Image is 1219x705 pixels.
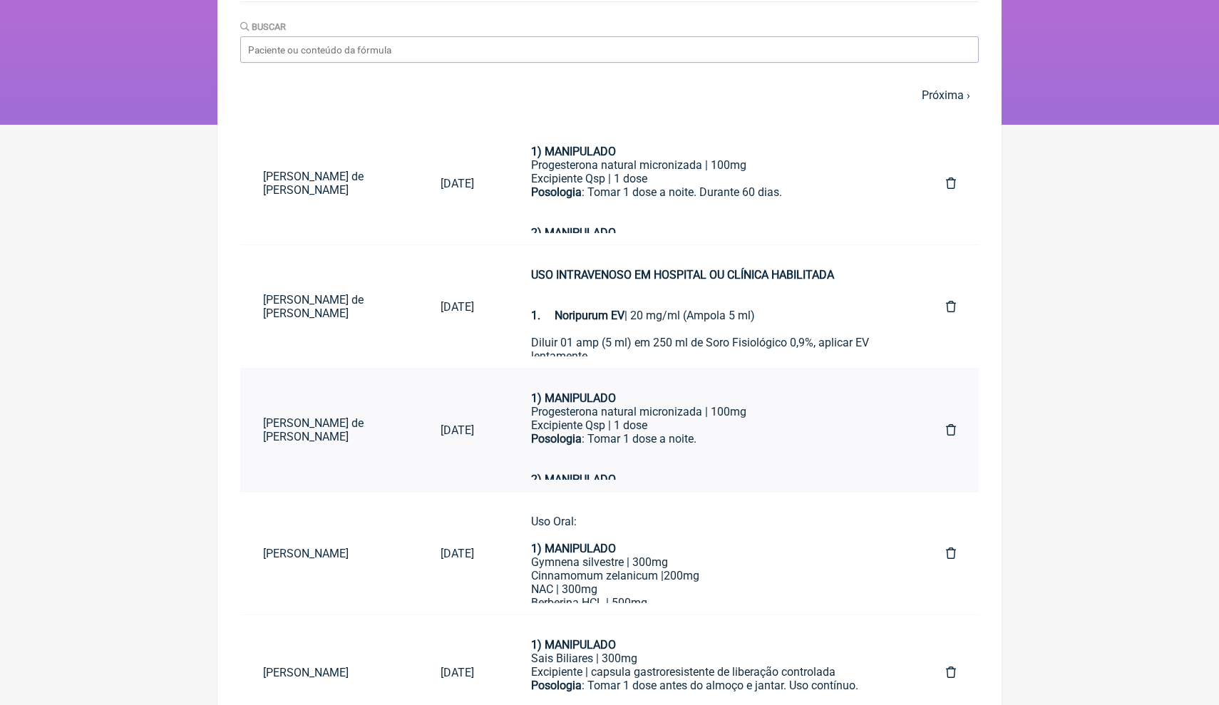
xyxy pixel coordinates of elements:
a: USO INTRAVENOSO EM HOSPITAL OU CLÍNICA HABILITADA1. Noripurum EV| 20 mg/ml (Ampola 5 ml)Diluir 01... [508,257,912,356]
a: 1) MANIPULADOProgesterona natural micronizada | 100mgExcipiente Qsp | 1 dosePosologia: Tomar 1 do... [508,133,912,233]
div: Progesterona natural micronizada | 100mg [531,405,889,418]
div: Progesterona natural micronizada | 100mg [531,158,889,172]
a: [PERSON_NAME] de [PERSON_NAME] [240,405,418,455]
div: Sais Biliares | 300mg [531,652,889,665]
strong: Posologia [531,679,582,692]
strong: 1) MANIPULADO [531,542,616,555]
a: [PERSON_NAME] [240,654,418,691]
div: Excipiente Qsp | 1 dose [531,418,889,432]
div: : Tomar 1 dose a noite. [531,432,889,473]
a: [PERSON_NAME] de [PERSON_NAME] [240,282,418,331]
a: [DATE] [418,412,497,448]
strong: USO INTRAVENOSO EM HOSPITAL OU CLÍNICA HABILITADA [531,268,834,282]
a: [PERSON_NAME] [240,535,418,572]
div: Excipiente | capsula gastroresistente de liberação controlada [531,665,889,679]
div: Diluir 01 amp (5 ml) em 250 ml de Soro Fisiológico 0,9%, aplicar EV lentamente. [531,336,889,363]
strong: Noripurum EV [555,309,624,322]
input: Paciente ou conteúdo da fórmula [240,36,979,63]
strong: 2) MANIPULADO [531,473,616,486]
a: Uso Oral: 1) MANIPULADOGymnena silvestre | 300mgCinnamomum zelanicum |200mgNAC | 300mgBerberina H... [508,503,912,603]
nav: pager [240,80,979,110]
strong: 1) MANIPULADO [531,638,616,652]
label: Buscar [240,21,286,32]
strong: Posologia [531,185,582,199]
div: Uso Oral: Gymnena silvestre | 300mg Cinnamomum zelanicum |200mg NAC | 300mg Berberina HCL | 500mg... [531,515,889,664]
div: Excipiente Qsp | 1 dose [531,172,889,185]
a: [PERSON_NAME] de [PERSON_NAME] [240,158,418,208]
strong: Posologia [531,432,582,446]
div: | 20 mg/ml (Ampola 5 ml) [531,309,889,322]
a: Próxima › [922,88,970,102]
strong: 1) MANIPULADO [531,391,616,405]
div: : Tomar 1 dose a noite. Durante 60 dias. [531,185,889,226]
a: [DATE] [418,654,497,691]
strong: 1. [531,309,540,322]
a: 1) MANIPULADOProgesterona natural micronizada | 100mgExcipiente Qsp | 1 dosePosologia: Tomar 1 do... [508,380,912,480]
strong: 1) MANIPULADO [531,145,616,158]
strong: 2) MANIPULADO [531,226,616,240]
a: [DATE] [418,535,497,572]
a: [DATE] [418,289,497,325]
a: [DATE] [418,165,497,202]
